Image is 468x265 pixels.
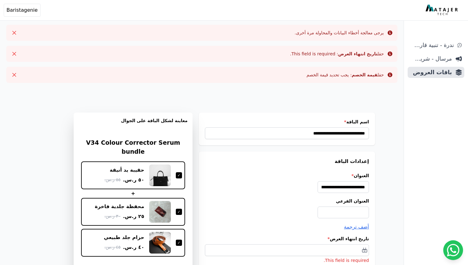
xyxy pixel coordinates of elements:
div: حزام جلد طبيعي [104,234,145,241]
label: تاريخ انتهاء العرض [205,236,369,242]
button: Baristagenie [4,4,41,17]
span: Baristagenie [6,6,38,14]
img: حزام جلد طبيعي [149,232,171,254]
button: Close [9,70,19,80]
div: + [81,190,185,197]
h3: معاينة لشكل الباقة على الجوال [79,118,188,131]
span: ٥٥ ر.س. [104,177,120,183]
label: العنوان الفرعي [205,198,369,204]
img: MatajerTech Logo [426,5,459,16]
label: اسم الباقة [205,119,369,125]
span: باقات العروض [410,68,452,77]
span: ندرة - تنبية قارب علي النفاذ [410,41,454,49]
strong: تاريخ انتهاء العرض [338,51,378,56]
span: ٤٠ ر.س. [123,244,144,251]
div: يرجى معالجة أخطاء البيانات والمحاولة مرة أخرى. [295,30,384,36]
div: محفظة جلدية فاخرة [95,203,144,210]
span: ٤٥ ر.س. [104,244,120,250]
img: حقيبة يد أنيقة [149,165,171,186]
strong: قيمة الخصم [352,72,377,77]
span: ٢٥ ر.س. [123,213,144,220]
button: أضف ترجمة [344,223,369,231]
h3: إعدادات الباقة [205,158,369,165]
label: العنوان [205,173,369,179]
button: Close [9,49,19,59]
span: أضف ترجمة [344,224,369,230]
div: حقيبة يد أنيقة [110,167,144,173]
img: محفظة جلدية فاخرة [149,201,171,223]
span: مرسال - شريط دعاية [410,54,452,63]
span: ٣٠ ر.س. [104,213,120,220]
div: حقل : This field is required. [290,51,384,57]
h3: V34 Colour Corrector Serum bundle [81,139,185,156]
div: حقل : يجب تحديد قيمة الخصم [306,72,384,78]
span: ٥٠ ر.س. [123,176,144,184]
li: This field is required. [205,257,369,263]
button: Close [9,28,19,38]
